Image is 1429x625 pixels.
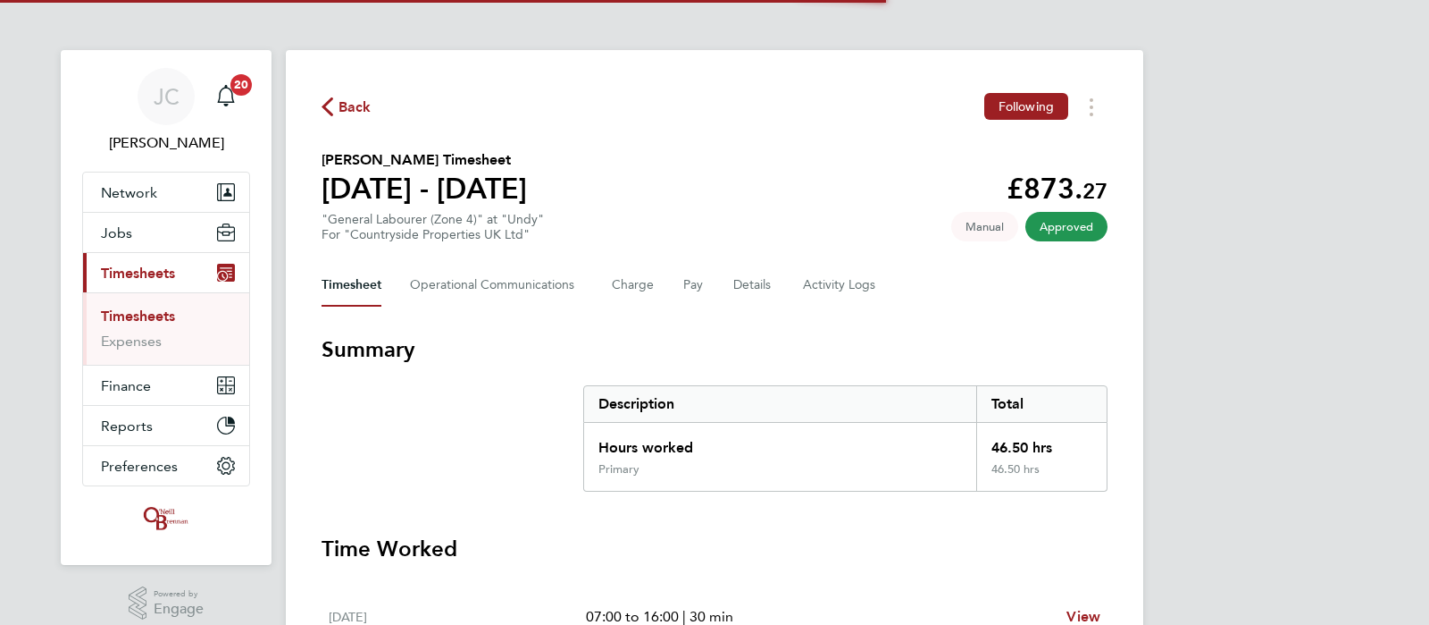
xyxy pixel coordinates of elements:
[101,418,153,435] span: Reports
[101,184,157,201] span: Network
[999,98,1054,114] span: Following
[83,173,249,212] button: Network
[82,132,250,154] span: James Crawley
[140,504,192,533] img: oneillandbrennan-logo-retina.png
[322,535,1107,563] h3: Time Worked
[230,74,252,96] span: 20
[584,386,976,422] div: Description
[1066,608,1100,625] span: View
[612,264,655,307] button: Charge
[101,265,175,282] span: Timesheets
[322,212,544,242] div: "General Labourer (Zone 4)" at "Undy"
[1025,212,1107,241] span: This timesheet has been approved.
[82,504,250,533] a: Go to home page
[976,386,1107,422] div: Total
[598,462,639,477] div: Primary
[1007,172,1107,206] app-decimal: £873.
[101,308,175,325] a: Timesheets
[154,602,204,617] span: Engage
[129,587,205,621] a: Powered byEngage
[83,292,249,365] div: Timesheets
[322,171,527,207] h1: [DATE] - [DATE]
[1075,93,1107,121] button: Timesheets Menu
[976,423,1107,462] div: 46.50 hrs
[83,213,249,252] button: Jobs
[803,264,878,307] button: Activity Logs
[83,253,249,292] button: Timesheets
[208,68,244,125] a: 20
[322,264,381,307] button: Timesheet
[586,608,679,625] span: 07:00 to 16:00
[976,462,1107,491] div: 46.50 hrs
[583,385,1107,492] div: Summary
[584,423,976,462] div: Hours worked
[951,212,1018,241] span: This timesheet was manually created.
[338,97,372,118] span: Back
[154,587,204,602] span: Powered by
[733,264,774,307] button: Details
[101,333,162,350] a: Expenses
[322,96,372,118] button: Back
[984,93,1068,120] button: Following
[689,608,733,625] span: 30 min
[322,335,1107,364] h3: Summary
[83,366,249,405] button: Finance
[101,458,178,475] span: Preferences
[1082,178,1107,204] span: 27
[83,446,249,486] button: Preferences
[322,227,544,242] div: For "Countryside Properties UK Ltd"
[83,406,249,445] button: Reports
[683,264,705,307] button: Pay
[410,264,583,307] button: Operational Communications
[682,608,686,625] span: |
[101,224,132,241] span: Jobs
[154,85,180,108] span: JC
[101,377,151,394] span: Finance
[61,50,272,565] nav: Main navigation
[82,68,250,154] a: JC[PERSON_NAME]
[322,149,527,171] h2: [PERSON_NAME] Timesheet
